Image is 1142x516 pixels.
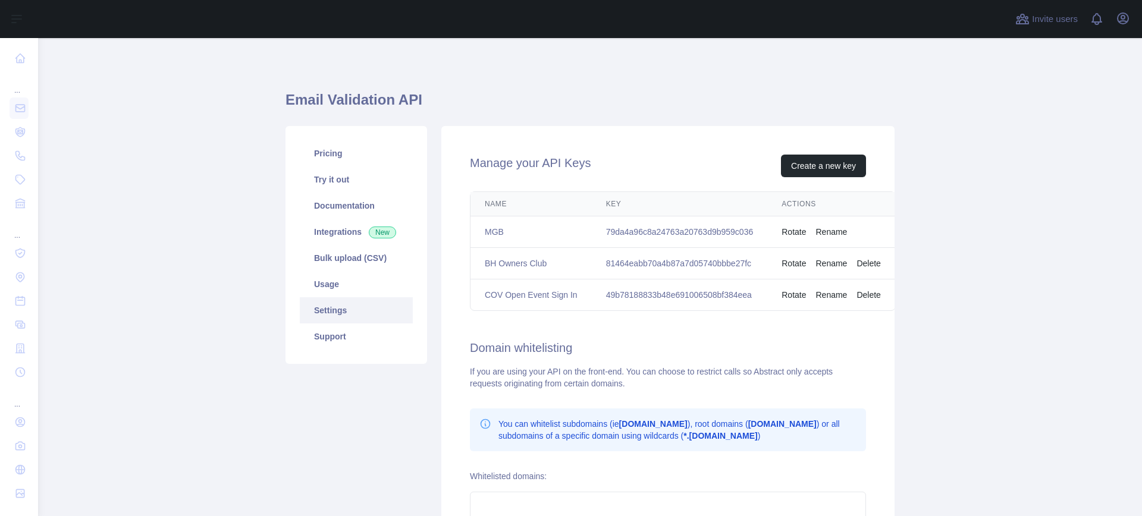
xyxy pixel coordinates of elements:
span: New [369,226,396,238]
button: Rename [815,289,847,301]
h1: Email Validation API [285,90,895,119]
th: Actions [767,192,895,216]
th: Key [592,192,768,216]
button: Rotate [782,226,806,238]
button: Create a new key [781,155,866,177]
b: [DOMAIN_NAME] [619,419,688,429]
a: Integrations New [300,219,413,245]
td: 81464eabb70a4b87a7d05740bbbe27fc [592,248,768,279]
button: Rename [815,257,847,269]
b: *.[DOMAIN_NAME] [683,431,757,441]
div: ... [10,385,29,409]
a: Pricing [300,140,413,166]
a: Try it out [300,166,413,193]
a: Settings [300,297,413,323]
div: If you are using your API on the front-end. You can choose to restrict calls so Abstract only acc... [470,366,866,389]
h2: Manage your API Keys [470,155,591,177]
p: You can whitelist subdomains (ie ), root domains ( ) or all subdomains of a specific domain using... [498,418,857,442]
button: Rotate [782,289,806,301]
td: MGB [470,216,592,248]
button: Invite users [1013,10,1080,29]
a: Usage [300,271,413,297]
a: Documentation [300,193,413,219]
th: Name [470,192,592,216]
b: [DOMAIN_NAME] [748,419,817,429]
td: 79da4a96c8a24763a20763d9b959c036 [592,216,768,248]
div: ... [10,71,29,95]
span: Invite users [1032,12,1078,26]
div: ... [10,216,29,240]
td: COV Open Event Sign In [470,279,592,311]
td: 49b78188833b48e691006508bf384eea [592,279,768,311]
h2: Domain whitelisting [470,339,866,356]
button: Delete [857,257,880,269]
button: Rotate [782,257,806,269]
button: Delete [857,289,880,301]
button: Rename [815,226,847,238]
td: BH Owners Club [470,248,592,279]
label: Whitelisted domains: [470,471,547,481]
a: Bulk upload (CSV) [300,245,413,271]
a: Support [300,323,413,350]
